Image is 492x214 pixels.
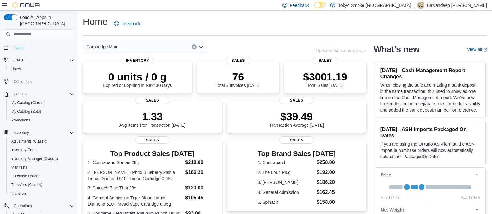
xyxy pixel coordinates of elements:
[314,2,327,8] input: Dark Mode
[119,110,185,128] div: Avg Items Per Transaction [DATE]
[11,156,58,161] span: Inventory Manager (Classic)
[6,189,77,198] button: Transfers
[185,159,217,166] dd: $218.00
[14,45,24,50] span: Home
[1,202,77,210] button: Operations
[303,71,347,88] div: Total Sales [DATE]
[9,190,74,197] span: Transfers
[103,71,172,83] p: 0 units / 0 g
[135,136,170,144] span: Sales
[185,194,217,202] dd: $105.45
[6,172,77,180] button: Purchase Orders
[199,44,204,49] button: Open list of options
[338,2,411,9] p: Tokyo Smoke [GEOGRAPHIC_DATA]
[380,126,480,139] h3: [DATE] - ASN Imports Packaged On Dates
[6,98,77,107] button: My Catalog (Classic)
[11,174,40,179] span: Purchase Orders
[9,108,44,115] a: My Catalog (Beta)
[9,116,74,124] span: Promotions
[88,159,183,166] dt: 1. Contraband Somari 28g
[258,179,314,185] dt: 3. [PERSON_NAME]
[11,191,27,196] span: Transfers
[258,189,314,195] dt: 4. General Admission
[88,185,183,191] dt: 3. Spinach Blue Thai 28g
[216,71,260,88] div: Total # Invoices [DATE]
[226,57,251,64] span: Sales
[6,65,77,73] button: Users
[17,14,74,27] span: Load All Apps in [GEOGRAPHIC_DATA]
[317,179,336,186] dd: $186.20
[11,118,30,123] span: Promotions
[303,71,347,83] p: $3001.19
[121,20,140,27] span: Feedback
[427,2,487,9] p: Bawandeep [PERSON_NAME]
[417,2,424,9] div: Bawandeep Dhesi
[185,169,217,176] dd: $186.20
[9,164,30,171] a: Manifests
[216,71,260,83] p: 76
[11,202,74,210] span: Operations
[88,195,183,207] dt: 4. General Admission Tiger Blood Liquid Diamond 510 Thread Vape Cartridge 0.95g
[9,155,60,162] a: Inventory Manager (Classic)
[1,43,77,52] button: Home
[6,116,77,125] button: Promotions
[6,154,77,163] button: Inventory Manager (Classic)
[258,159,314,166] dt: 1. Contraband
[11,100,46,105] span: My Catalog (Classic)
[11,90,29,98] button: Catalog
[6,107,77,116] button: My Catalog (Beta)
[11,109,41,114] span: My Catalog (Beta)
[374,44,419,54] h2: What's new
[317,189,336,196] dd: $162.45
[313,57,337,64] span: Sales
[317,169,336,176] dd: $192.00
[11,139,47,144] span: Adjustments (Classic)
[9,181,74,189] span: Transfers (Classic)
[14,130,29,135] span: Inventory
[9,172,74,180] span: Purchase Orders
[9,146,74,154] span: Inventory Count
[380,141,480,160] p: If you are using the Ontario ASN format, the ASN Import in purchase orders will now automatically...
[14,92,26,97] span: Catalog
[11,182,42,187] span: Transfers (Classic)
[9,138,74,145] span: Adjustments (Classic)
[467,47,487,52] a: View allExternal link
[483,48,487,52] svg: External link
[11,78,74,85] span: Customers
[1,90,77,98] button: Catalog
[14,79,32,84] span: Customers
[1,128,77,137] button: Inventory
[9,138,50,145] a: Adjustments (Classic)
[1,56,77,65] button: Users
[9,65,74,73] span: Users
[258,199,314,205] dt: 5. Spinach
[380,67,480,80] h3: [DATE] - Cash Management Report Changes
[279,136,314,144] span: Sales
[11,44,26,52] a: Home
[111,17,143,30] a: Feedback
[87,43,119,50] span: Cambridge Main
[121,57,154,64] span: Inventory
[9,99,48,107] a: My Catalog (Classic)
[88,150,217,157] h3: Top Product Sales [DATE]
[11,43,74,51] span: Home
[9,172,42,180] a: Purchase Orders
[6,137,77,146] button: Adjustments (Classic)
[6,146,77,154] button: Inventory Count
[135,97,170,104] span: Sales
[258,150,336,157] h3: Top Brand Sales [DATE]
[11,90,74,98] span: Catalog
[316,48,366,53] p: Updated 54 minute(s) ago
[6,180,77,189] button: Transfers (Classic)
[11,165,27,170] span: Manifests
[11,129,74,136] span: Inventory
[269,110,324,128] div: Transaction Average [DATE]
[9,164,74,171] span: Manifests
[11,148,38,153] span: Inventory Count
[1,77,77,86] button: Customers
[14,58,23,63] span: Users
[83,16,108,28] h1: Home
[418,2,424,9] span: BD
[6,163,77,172] button: Manifests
